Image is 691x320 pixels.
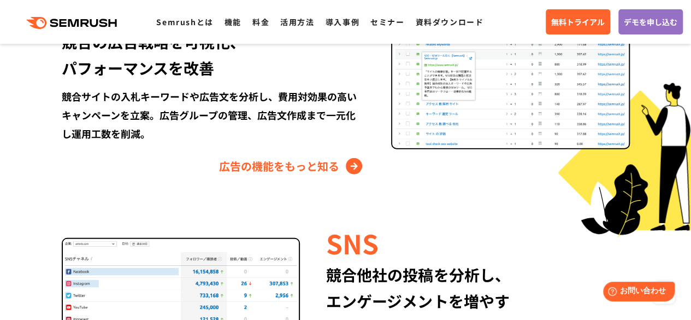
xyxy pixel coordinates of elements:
[62,28,365,81] div: 競合の広告戦略を可視化、 パフォーマンスを改善
[594,277,679,308] iframe: Help widget launcher
[156,16,213,27] a: Semrushとは
[326,224,629,261] div: SNS
[415,16,483,27] a: 資料ダウンロード
[225,16,241,27] a: 機能
[326,261,629,314] div: 競合他社の投稿を分析し、 エンゲージメントを増やす
[219,158,365,175] a: 広告の機能をもっと知る
[546,9,610,34] a: 無料トライアル
[370,16,404,27] a: セミナー
[624,16,677,28] span: デモを申し込む
[280,16,314,27] a: 活用方法
[326,16,359,27] a: 導入事例
[618,9,683,34] a: デモを申し込む
[62,87,365,143] div: 競合サイトの入札キーワードや広告文を分析し、費用対効果の高いキャンペーンを立案。広告グループの管理、広告文作成まで一元化し運用工数を削減。
[252,16,269,27] a: 料金
[551,16,605,28] span: 無料トライアル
